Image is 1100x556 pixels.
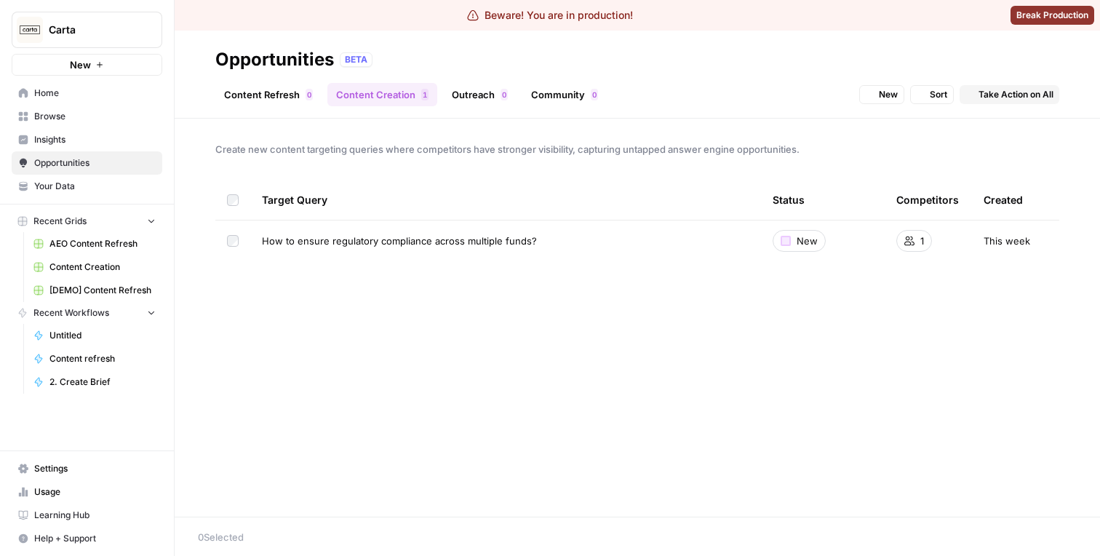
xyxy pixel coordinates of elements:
span: Insights [34,133,156,146]
span: Browse [34,110,156,123]
img: Carta Logo [17,17,43,43]
button: New [12,54,162,76]
button: Help + Support [12,527,162,550]
span: Home [34,87,156,100]
span: AEO Content Refresh [49,237,156,250]
a: Your Data [12,175,162,198]
span: How to ensure regulatory compliance across multiple funds? [262,234,537,248]
span: 2. Create Brief [49,376,156,389]
div: Competitors [896,180,959,220]
span: New [879,88,898,101]
span: Usage [34,485,156,499]
a: Outreach0 [443,83,517,106]
span: This week [984,234,1030,248]
div: 1 [421,89,429,100]
span: Content Creation [49,261,156,274]
a: [DEMO] Content Refresh [27,279,162,302]
span: Recent Grids [33,215,87,228]
span: Take Action on All [979,88,1053,101]
a: Browse [12,105,162,128]
a: Settings [12,457,162,480]
a: Home [12,82,162,105]
a: Content Refresh0 [215,83,322,106]
a: Opportunities [12,151,162,175]
button: Sort [910,85,954,104]
span: New [797,234,818,248]
button: Recent Workflows [12,302,162,324]
button: Take Action on All [960,85,1059,104]
span: [DEMO] Content Refresh [49,284,156,297]
span: 0 [502,89,506,100]
span: 0 [307,89,311,100]
div: Opportunities [215,48,334,71]
div: Status [773,180,805,220]
div: 0 Selected [198,530,1077,544]
div: 0 [501,89,508,100]
a: Community0 [522,83,607,106]
span: Learning Hub [34,509,156,522]
button: New [859,85,904,104]
span: 1 [920,234,924,248]
div: Beware! You are in production! [467,8,633,23]
div: Target Query [262,180,749,220]
a: AEO Content Refresh [27,232,162,255]
span: Content refresh [49,352,156,365]
button: Recent Grids [12,210,162,232]
span: Untitled [49,329,156,342]
button: Workspace: Carta [12,12,162,48]
span: Help + Support [34,532,156,545]
a: 2. Create Brief [27,370,162,394]
a: Content Creation1 [327,83,437,106]
div: 0 [306,89,313,100]
a: Usage [12,480,162,504]
div: BETA [340,52,372,67]
span: Sort [930,88,947,101]
span: Create new content targeting queries where competitors have stronger visibility, capturing untapp... [215,142,1059,156]
span: Carta [49,23,137,37]
div: 0 [591,89,598,100]
a: Content Creation [27,255,162,279]
a: Untitled [27,324,162,347]
span: Your Data [34,180,156,193]
a: Content refresh [27,347,162,370]
span: New [70,57,91,72]
span: 0 [592,89,597,100]
a: Insights [12,128,162,151]
a: Learning Hub [12,504,162,527]
span: Recent Workflows [33,306,109,319]
span: Settings [34,462,156,475]
button: Break Production [1011,6,1094,25]
span: Break Production [1016,9,1088,22]
span: 1 [423,89,427,100]
span: Opportunities [34,156,156,170]
div: Created [984,180,1023,220]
